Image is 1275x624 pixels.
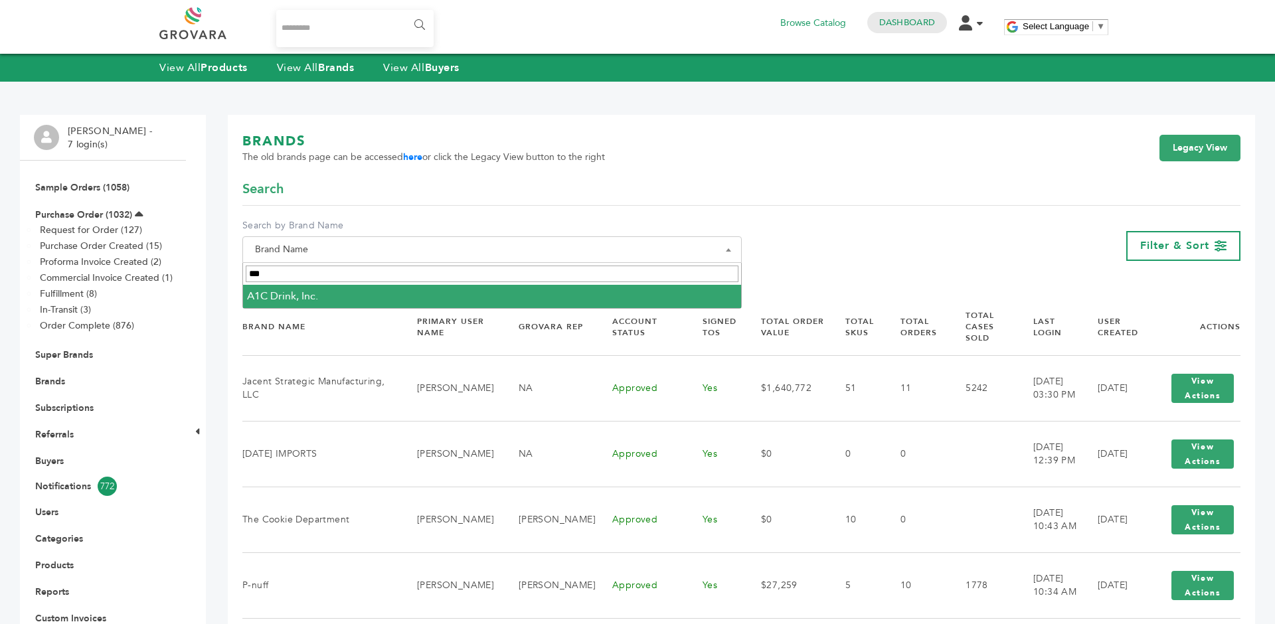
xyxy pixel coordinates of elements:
a: Purchase Order Created (15) [40,240,162,252]
a: Browse Catalog [780,16,846,31]
th: Last Login [1017,299,1081,355]
a: Users [35,506,58,518]
td: Approved [596,552,686,618]
td: $1,640,772 [744,355,829,421]
td: [DATE] 12:39 PM [1017,421,1081,487]
th: Total SKUs [829,299,884,355]
a: Referrals [35,428,74,441]
a: Subscriptions [35,402,94,414]
td: $27,259 [744,552,829,618]
span: ​ [1092,21,1093,31]
a: View AllBrands [277,60,355,75]
th: Actions [1148,299,1240,355]
th: Grovara Rep [502,299,596,355]
td: [DATE] 10:34 AM [1017,552,1081,618]
strong: Brands [318,60,354,75]
td: [PERSON_NAME] [400,421,502,487]
a: Sample Orders (1058) [35,181,129,194]
th: Total Cases Sold [949,299,1017,355]
td: 10 [829,487,884,552]
span: Filter & Sort [1140,238,1209,253]
a: Commercial Invoice Created (1) [40,272,173,284]
a: Super Brands [35,349,93,361]
a: Buyers [35,455,64,467]
button: View Actions [1171,571,1234,600]
a: Purchase Order (1032) [35,208,132,221]
td: [DATE] [1081,552,1148,618]
td: [DATE] [1081,487,1148,552]
td: [PERSON_NAME] [502,487,596,552]
td: The Cookie Department [242,487,400,552]
a: View AllProducts [159,60,248,75]
a: Fulfillment (8) [40,287,97,300]
td: Approved [596,355,686,421]
h1: BRANDS [242,132,605,151]
span: ▼ [1096,21,1105,31]
td: [PERSON_NAME] [400,487,502,552]
a: Products [35,559,74,572]
button: View Actions [1171,439,1234,469]
td: 1778 [949,552,1017,618]
td: Yes [686,421,744,487]
img: profile.png [34,125,59,150]
span: Select Language [1023,21,1089,31]
td: NA [502,355,596,421]
td: Approved [596,421,686,487]
td: [DATE] 10:43 AM [1017,487,1081,552]
a: Order Complete (876) [40,319,134,332]
strong: Products [201,60,247,75]
a: Request for Order (127) [40,224,142,236]
li: [PERSON_NAME] - 7 login(s) [68,125,155,151]
th: User Created [1081,299,1148,355]
a: Select Language​ [1023,21,1105,31]
td: [DATE] [1081,421,1148,487]
td: [DATE] [1081,355,1148,421]
a: Notifications772 [35,477,171,496]
td: $0 [744,421,829,487]
a: Brands [35,375,65,388]
label: Search by Brand Name [242,219,742,232]
td: 0 [884,487,949,552]
th: Total Orders [884,299,949,355]
td: 11 [884,355,949,421]
td: 51 [829,355,884,421]
span: The old brands page can be accessed or click the Legacy View button to the right [242,151,605,164]
strong: Buyers [425,60,460,75]
td: [PERSON_NAME] [502,552,596,618]
input: Search [246,266,738,282]
th: Primary User Name [400,299,502,355]
td: Yes [686,487,744,552]
a: In-Transit (3) [40,303,91,316]
td: NA [502,421,596,487]
td: 0 [829,421,884,487]
td: $0 [744,487,829,552]
a: here [403,151,422,163]
td: 5 [829,552,884,618]
td: [DATE] 03:30 PM [1017,355,1081,421]
td: Jacent Strategic Manufacturing, LLC [242,355,400,421]
th: Account Status [596,299,686,355]
a: Categories [35,532,83,545]
td: Yes [686,552,744,618]
td: Approved [596,487,686,552]
td: P-nuff [242,552,400,618]
th: Signed TOS [686,299,744,355]
td: 0 [884,421,949,487]
span: Brand Name [250,240,734,259]
button: View Actions [1171,505,1234,534]
td: [PERSON_NAME] [400,355,502,421]
td: [PERSON_NAME] [400,552,502,618]
td: [DATE] IMPORTS [242,421,400,487]
a: Legacy View [1159,135,1240,161]
a: Dashboard [879,17,935,29]
li: A1C Drink, Inc. [243,285,741,307]
td: 10 [884,552,949,618]
a: View AllBuyers [383,60,460,75]
button: View Actions [1171,374,1234,403]
span: Search [242,180,284,198]
th: Brand Name [242,299,400,355]
th: Total Order Value [744,299,829,355]
span: Brand Name [242,236,742,263]
span: 772 [98,477,117,496]
a: Proforma Invoice Created (2) [40,256,161,268]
